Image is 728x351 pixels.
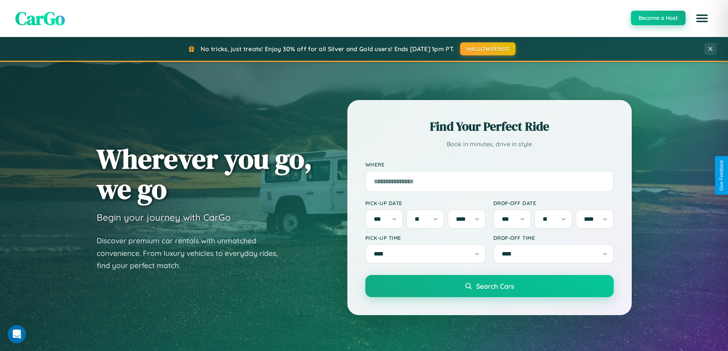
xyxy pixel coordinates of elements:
[365,161,614,168] label: Where
[365,275,614,297] button: Search Cars
[631,11,686,25] button: Become a Host
[15,6,65,31] span: CarGo
[365,139,614,150] p: Book in minutes, drive in style
[365,118,614,135] h2: Find Your Perfect Ride
[493,200,614,206] label: Drop-off Date
[719,160,724,191] div: Give Feedback
[97,212,231,223] h3: Begin your journey with CarGo
[365,200,486,206] label: Pick-up Date
[201,45,454,53] span: No tricks, just treats! Enjoy 30% off for all Silver and Gold users! Ends [DATE] 1pm PT.
[365,235,486,241] label: Pick-up Time
[493,235,614,241] label: Drop-off Time
[476,282,514,290] span: Search Cars
[8,325,26,343] iframe: Intercom live chat
[460,42,516,55] button: HALLOWEEN30
[97,235,288,272] p: Discover premium car rentals with unmatched convenience. From luxury vehicles to everyday rides, ...
[97,144,312,204] h1: Wherever you go, we go
[691,8,713,29] button: Open menu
